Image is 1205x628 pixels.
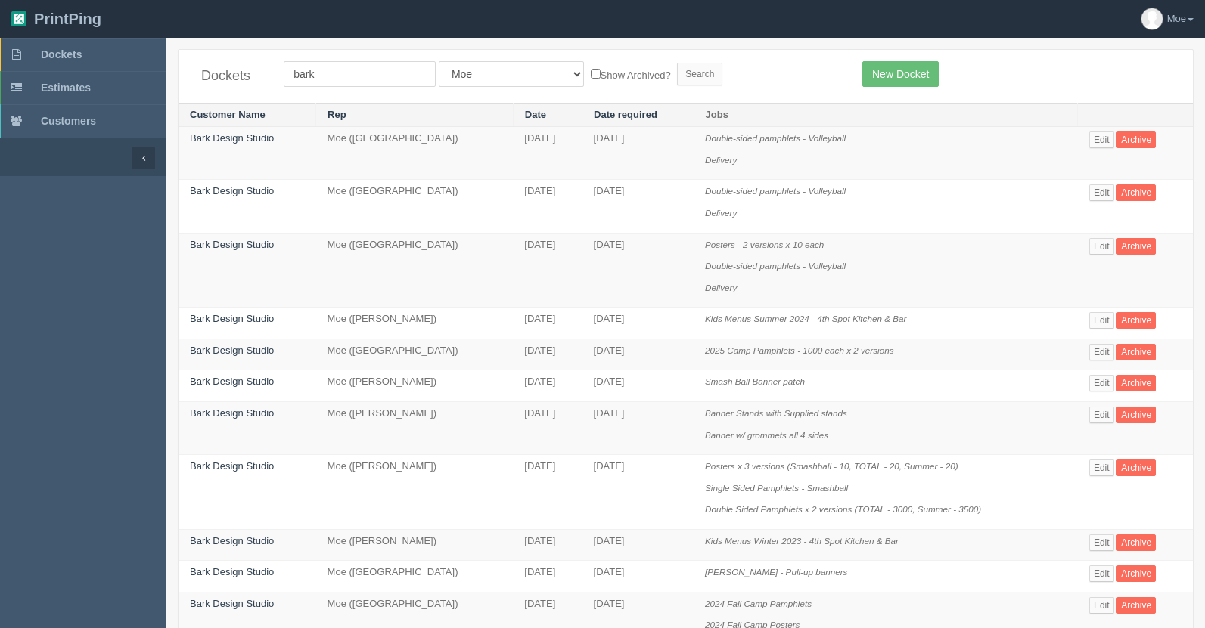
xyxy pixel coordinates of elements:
td: Moe ([GEOGRAPHIC_DATA]) [316,180,514,233]
a: Edit [1089,597,1114,614]
a: Customer Name [190,109,266,120]
td: [DATE] [582,370,694,402]
span: Estimates [41,82,91,94]
a: Archive [1116,534,1156,551]
td: Moe ([PERSON_NAME]) [316,529,514,561]
a: Edit [1089,344,1114,360]
td: [DATE] [582,455,694,530]
a: Bark Design Studio [190,598,274,609]
h4: Dockets [201,69,261,84]
td: [DATE] [513,561,582,592]
td: Moe ([GEOGRAPHIC_DATA]) [316,127,514,180]
a: Bark Design Studio [190,345,274,356]
td: [DATE] [513,339,582,370]
a: Bark Design Studio [190,313,274,324]
a: Edit [1089,565,1114,582]
th: Jobs [694,103,1078,127]
a: Bark Design Studio [190,239,274,250]
td: [DATE] [513,308,582,339]
a: Bark Design Studio [190,460,274,472]
td: [DATE] [582,127,694,180]
a: Archive [1116,184,1156,201]
a: Archive [1116,597,1156,614]
i: Kids Menus Winter 2023 - 4th Spot Kitchen & Bar [705,536,899,546]
i: Double-sided pamphlets - Volleyball [705,261,846,271]
td: Moe ([PERSON_NAME]) [316,308,514,339]
i: Smash Ball Banner patch [705,376,805,386]
td: [DATE] [582,401,694,454]
a: Date required [594,109,657,120]
a: Edit [1089,184,1114,201]
a: Rep [328,109,346,120]
a: Edit [1089,407,1114,423]
i: Double-sided pamphlets - Volleyball [705,186,846,196]
a: Edit [1089,312,1114,329]
i: Double Sided Pamphlets x 2 versions (TOTAL - 3000, Summer - 3500) [705,504,981,514]
i: Kids Menus Summer 2024 - 4th Spot Kitchen & Bar [705,314,906,323]
td: [DATE] [513,401,582,454]
a: Bark Design Studio [190,132,274,144]
td: [DATE] [582,233,694,308]
td: Moe ([PERSON_NAME]) [316,370,514,402]
a: Archive [1116,407,1156,423]
td: [DATE] [513,233,582,308]
i: Banner w/ grommets all 4 sides [705,430,828,440]
span: Customers [41,115,96,127]
label: Show Archived? [591,66,671,83]
td: [DATE] [513,127,582,180]
a: Edit [1089,459,1114,476]
td: [DATE] [513,529,582,561]
a: Archive [1116,375,1156,391]
i: [PERSON_NAME] - Pull-up banners [705,567,847,577]
a: Bark Design Studio [190,566,274,577]
a: Archive [1116,344,1156,360]
img: avatar_default-7531ab5dedf162e01f1e0bb0964e6a185e93c5c22dfe317fb01d7f8cd2b1632c.jpg [1141,8,1163,29]
i: Posters - 2 versions x 10 each [705,240,824,249]
td: [DATE] [582,180,694,233]
a: Date [525,109,546,120]
td: [DATE] [582,308,694,339]
td: [DATE] [582,529,694,561]
a: Archive [1116,131,1156,148]
td: [DATE] [513,455,582,530]
a: Archive [1116,459,1156,476]
td: [DATE] [513,370,582,402]
input: Customer Name [284,61,436,87]
input: Show Archived? [591,69,601,79]
a: Bark Design Studio [190,185,274,196]
i: Posters x 3 versions (Smashball - 10, TOTAL - 20, Summer - 20) [705,461,958,471]
a: Archive [1116,312,1156,329]
a: New Docket [862,61,939,87]
i: 2025 Camp Pamphlets - 1000 each x 2 versions [705,345,893,355]
i: 2024 Fall Camp Pamphlets [705,599,812,608]
td: [DATE] [513,180,582,233]
input: Search [677,63,722,85]
td: Moe ([PERSON_NAME]) [316,401,514,454]
i: Banner Stands with Supplied stands [705,408,847,418]
a: Edit [1089,534,1114,551]
i: Single Sided Pamphlets - Smashball [705,483,848,493]
a: Archive [1116,565,1156,582]
td: Moe ([GEOGRAPHIC_DATA]) [316,339,514,370]
a: Edit [1089,375,1114,391]
i: Delivery [705,283,737,292]
td: Moe ([GEOGRAPHIC_DATA]) [316,233,514,308]
i: Double-sided pamphlets - Volleyball [705,133,846,143]
a: Edit [1089,131,1114,148]
img: logo-3e63b451c926e2ac314895c53de4908e5d424f24456219fb08d385ab2e579770.png [11,11,26,26]
a: Bark Design Studio [190,407,274,419]
td: [DATE] [582,561,694,592]
a: Bark Design Studio [190,535,274,546]
td: Moe ([PERSON_NAME]) [316,455,514,530]
td: Moe ([GEOGRAPHIC_DATA]) [316,561,514,592]
td: [DATE] [582,339,694,370]
a: Edit [1089,238,1114,255]
i: Delivery [705,208,737,218]
span: Dockets [41,48,82,60]
a: Bark Design Studio [190,376,274,387]
a: Archive [1116,238,1156,255]
i: Delivery [705,155,737,165]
